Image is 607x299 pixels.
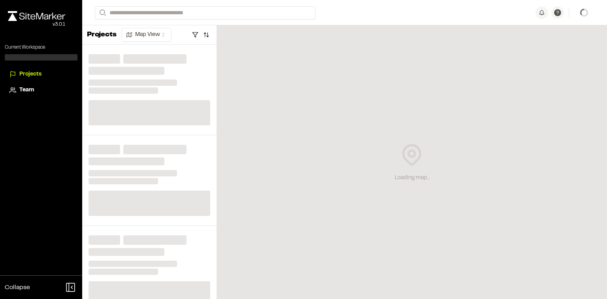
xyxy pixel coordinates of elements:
button: Search [95,6,109,19]
span: Projects [19,70,41,79]
p: Projects [87,30,117,40]
div: Oh geez...please don't... [8,21,65,28]
img: rebrand.png [8,11,65,21]
span: Collapse [5,283,30,292]
a: Team [9,86,73,95]
div: Loading map... [395,174,429,182]
span: Team [19,86,34,95]
p: Current Workspace [5,44,77,51]
a: Projects [9,70,73,79]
